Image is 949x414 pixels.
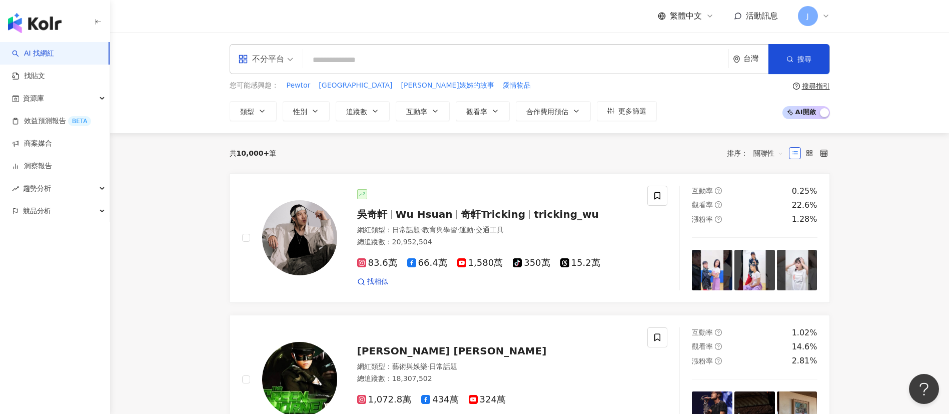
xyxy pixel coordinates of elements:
[12,161,52,171] a: 洞察報告
[8,13,62,33] img: logo
[746,11,778,21] span: 活動訊息
[357,258,397,268] span: 83.6萬
[792,355,817,366] div: 2.81%
[715,216,722,223] span: question-circle
[23,177,51,200] span: 趨勢分析
[12,49,54,59] a: searchAI 找網紅
[692,187,713,195] span: 互動率
[513,258,550,268] span: 350萬
[777,250,817,290] img: post-image
[727,145,789,161] div: 排序：
[287,81,311,91] span: Pewtor
[715,201,722,208] span: question-circle
[12,116,91,126] a: 效益預測報告BETA
[392,362,427,370] span: 藝術與娛樂
[12,71,45,81] a: 找貼文
[230,81,279,91] span: 您可能感興趣：
[407,258,447,268] span: 66.4萬
[240,108,254,116] span: 類型
[792,214,817,225] div: 1.28%
[715,343,722,350] span: question-circle
[346,108,367,116] span: 追蹤數
[367,277,388,287] span: 找相似
[357,208,387,220] span: 吳奇軒
[238,54,248,64] span: appstore
[792,200,817,211] div: 22.6%
[692,357,713,365] span: 漲粉率
[12,139,52,149] a: 商案媒合
[457,258,503,268] span: 1,580萬
[806,11,808,22] span: J
[743,55,768,63] div: 台灣
[230,173,830,303] a: KOL Avatar吳奇軒Wu Hsuan奇軒Trickingtricking_wu網紅類型：日常話題·教育與學習·運動·交通工具總追蹤數：20,952,50483.6萬66.4萬1,580萬3...
[792,341,817,352] div: 14.6%
[429,362,457,370] span: 日常話題
[753,145,783,161] span: 關聯性
[357,237,636,247] div: 總追蹤數 ： 20,952,504
[473,226,475,234] span: ·
[597,101,657,121] button: 更多篩選
[23,200,51,222] span: 競品分析
[461,208,525,220] span: 奇軒Tricking
[618,107,646,115] span: 更多篩選
[230,149,277,157] div: 共 筆
[802,82,830,90] div: 搜尋指引
[715,357,722,364] span: question-circle
[466,108,487,116] span: 觀看率
[422,226,457,234] span: 教育與學習
[283,101,330,121] button: 性別
[733,56,740,63] span: environment
[286,80,311,91] button: Pewtor
[262,200,337,275] img: KOL Avatar
[469,394,506,405] span: 324萬
[692,342,713,350] span: 觀看率
[427,362,429,370] span: ·
[406,108,427,116] span: 互動率
[909,374,939,404] iframe: Help Scout Beacon - Open
[692,215,713,223] span: 漲粉率
[401,80,495,91] button: [PERSON_NAME]婊姊的故事
[318,80,393,91] button: [GEOGRAPHIC_DATA]
[715,187,722,194] span: question-circle
[476,226,504,234] span: 交通工具
[392,226,420,234] span: 日常話題
[503,81,531,91] span: 愛情物品
[357,277,388,287] a: 找相似
[319,81,392,91] span: [GEOGRAPHIC_DATA]
[357,362,636,372] div: 網紅類型 ：
[459,226,473,234] span: 運動
[797,55,811,63] span: 搜尋
[457,226,459,234] span: ·
[670,11,702,22] span: 繁體中文
[357,374,636,384] div: 總追蹤數 ： 18,307,502
[715,329,722,336] span: question-circle
[357,394,412,405] span: 1,072.8萬
[420,226,422,234] span: ·
[734,250,775,290] img: post-image
[692,250,732,290] img: post-image
[396,208,453,220] span: Wu Hsuan
[357,345,547,357] span: [PERSON_NAME] [PERSON_NAME]
[516,101,591,121] button: 合作費用預估
[421,394,458,405] span: 434萬
[792,327,817,338] div: 1.02%
[502,80,531,91] button: 愛情物品
[396,101,450,121] button: 互動率
[692,201,713,209] span: 觀看率
[230,101,277,121] button: 類型
[237,149,270,157] span: 10,000+
[793,83,800,90] span: question-circle
[534,208,599,220] span: tricking_wu
[293,108,307,116] span: 性別
[12,185,19,192] span: rise
[23,87,44,110] span: 資源庫
[792,186,817,197] div: 0.25%
[401,81,494,91] span: [PERSON_NAME]婊姊的故事
[768,44,829,74] button: 搜尋
[692,328,713,336] span: 互動率
[526,108,568,116] span: 合作費用預估
[336,101,390,121] button: 追蹤數
[238,51,284,67] div: 不分平台
[357,225,636,235] div: 網紅類型 ：
[456,101,510,121] button: 觀看率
